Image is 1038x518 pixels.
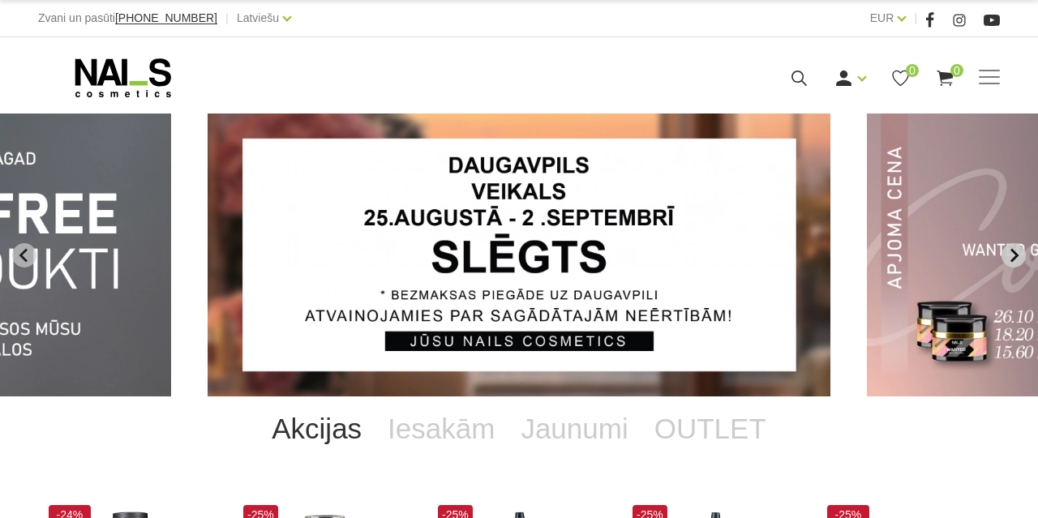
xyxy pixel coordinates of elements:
[870,8,894,28] a: EUR
[950,64,963,77] span: 0
[208,113,830,396] li: 2 of 12
[225,8,229,28] span: |
[914,8,917,28] span: |
[237,8,279,28] a: Latviešu
[935,68,955,88] a: 0
[1002,243,1026,268] button: Next slide
[12,243,36,268] button: Previous slide
[259,396,375,461] a: Akcijas
[906,64,919,77] span: 0
[375,396,508,461] a: Iesakām
[115,11,217,24] span: [PHONE_NUMBER]
[641,396,779,461] a: OUTLET
[38,8,217,28] div: Zvani un pasūti
[508,396,641,461] a: Jaunumi
[890,68,911,88] a: 0
[115,12,217,24] a: [PHONE_NUMBER]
